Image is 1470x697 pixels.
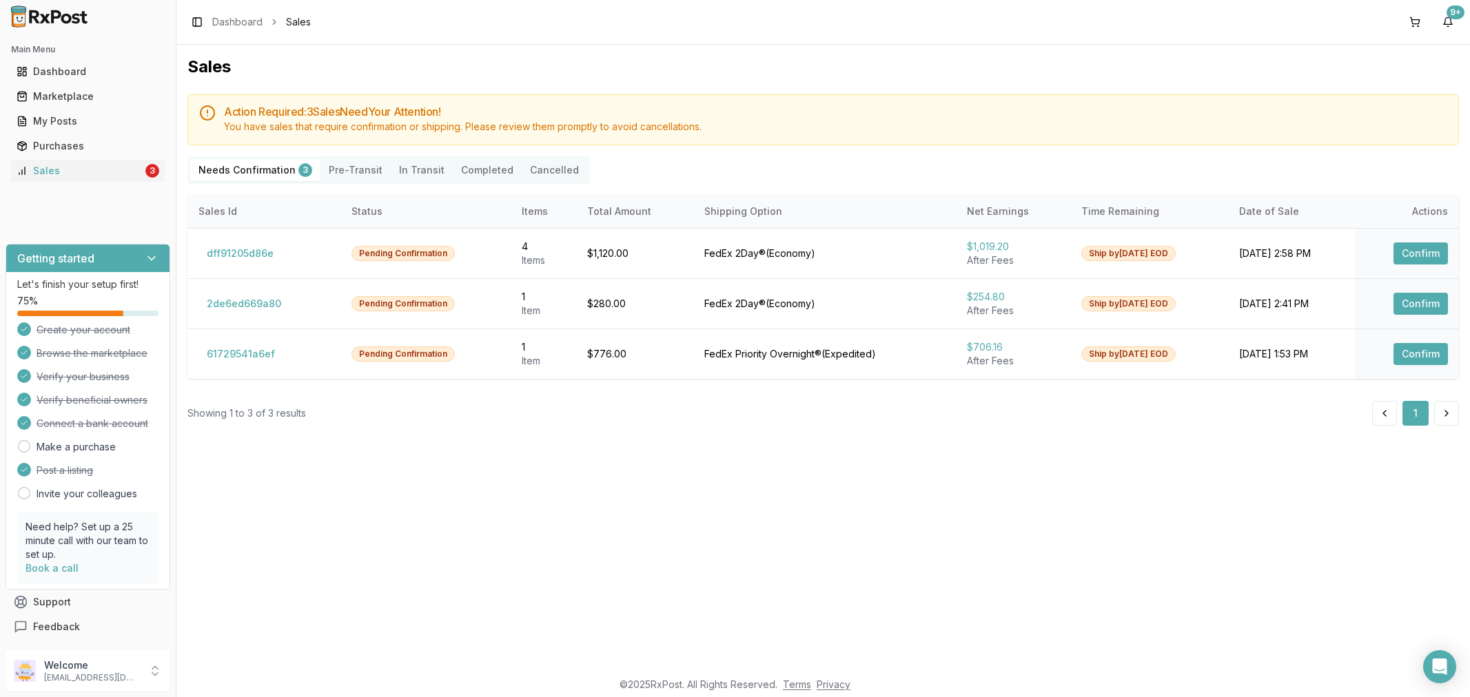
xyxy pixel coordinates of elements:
[967,304,1059,318] div: After Fees
[17,164,143,178] div: Sales
[14,660,36,682] img: User avatar
[187,406,306,420] div: Showing 1 to 3 of 3 results
[286,15,311,29] span: Sales
[25,520,150,561] p: Need help? Set up a 25 minute call with our team to set up.
[190,159,320,181] button: Needs Confirmation
[37,323,130,337] span: Create your account
[198,343,283,365] button: 61729541a6ef
[6,135,170,157] button: Purchases
[6,110,170,132] button: My Posts
[198,293,289,315] button: 2de6ed669a80
[783,678,811,690] a: Terms
[511,195,576,228] th: Items
[6,614,170,639] button: Feedback
[1239,347,1345,361] div: [DATE] 1:53 PM
[340,195,511,228] th: Status
[522,304,565,318] div: Item
[6,6,94,28] img: RxPost Logo
[37,370,130,384] span: Verify your business
[11,158,165,183] a: Sales3
[17,114,159,128] div: My Posts
[704,247,945,260] div: FedEx 2Day® ( Economy )
[224,106,1447,117] h5: Action Required: 3 Sale s Need Your Attention!
[17,65,159,79] div: Dashboard
[704,347,945,361] div: FedEx Priority Overnight® ( Expedited )
[17,90,159,103] div: Marketplace
[587,247,682,260] div: $1,120.00
[25,562,79,574] a: Book a call
[6,160,170,182] button: Sales3
[37,417,148,430] span: Connect a bank account
[11,134,165,158] a: Purchases
[1355,195,1459,228] th: Actions
[1394,293,1448,315] button: Confirm
[587,347,682,361] div: $776.00
[522,354,565,368] div: Item
[587,297,682,311] div: $280.00
[1394,343,1448,365] button: Confirm
[1402,401,1429,426] button: 1
[17,139,159,153] div: Purchases
[37,464,93,477] span: Post a listing
[6,85,170,107] button: Marketplace
[6,590,170,614] button: Support
[33,620,80,634] span: Feedback
[1239,297,1345,311] div: [DATE] 2:41 PM
[522,290,565,304] div: 1
[198,242,282,264] button: dff91205d86e
[298,163,312,177] div: 3
[576,195,693,228] th: Total Amount
[391,159,453,181] button: In Transit
[212,15,263,29] a: Dashboard
[11,59,165,84] a: Dashboard
[145,164,159,178] div: 3
[351,246,455,261] div: Pending Confirmation
[187,195,340,228] th: Sales Id
[1394,242,1448,264] button: Confirm
[11,84,165,109] a: Marketplace
[967,253,1059,267] div: After Fees
[37,346,147,360] span: Browse the marketplace
[967,290,1059,304] div: $254.80
[44,672,140,683] p: [EMAIL_ADDRESS][DOMAIN_NAME]
[17,278,159,291] p: Let's finish your setup first!
[351,296,455,311] div: Pending Confirmation
[817,678,850,690] a: Privacy
[17,294,38,308] span: 75 %
[320,159,391,181] button: Pre-Transit
[1447,6,1464,19] div: 9+
[522,253,565,267] div: Item s
[522,159,587,181] button: Cancelled
[44,658,140,672] p: Welcome
[1228,195,1356,228] th: Date of Sale
[37,487,137,501] a: Invite your colleagues
[704,297,945,311] div: FedEx 2Day® ( Economy )
[693,195,956,228] th: Shipping Option
[17,250,94,267] h3: Getting started
[11,109,165,134] a: My Posts
[1423,650,1456,683] div: Open Intercom Messenger
[37,440,116,454] a: Make a purchase
[1437,11,1459,33] button: 9+
[522,240,565,253] div: 4
[453,159,522,181] button: Completed
[1239,247,1345,260] div: [DATE] 2:58 PM
[1070,195,1228,228] th: Time Remaining
[1081,346,1176,362] div: Ship by [DATE] EOD
[967,340,1059,354] div: $706.16
[187,56,1459,78] h1: Sales
[1081,246,1176,261] div: Ship by [DATE] EOD
[224,120,1447,134] div: You have sales that require confirmation or shipping. Please review them promptly to avoid cancel...
[967,354,1059,368] div: After Fees
[967,240,1059,253] div: $1,019.20
[6,61,170,83] button: Dashboard
[1081,296,1176,311] div: Ship by [DATE] EOD
[37,393,147,407] span: Verify beneficial owners
[522,340,565,354] div: 1
[956,195,1070,228] th: Net Earnings
[11,44,165,55] h2: Main Menu
[212,15,311,29] nav: breadcrumb
[351,346,455,362] div: Pending Confirmation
